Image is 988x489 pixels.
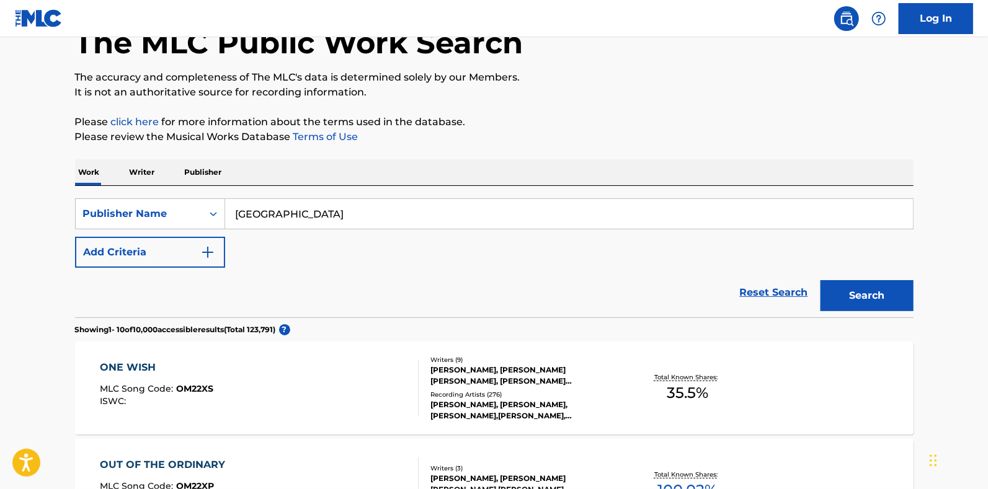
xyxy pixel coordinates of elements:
[734,279,814,306] a: Reset Search
[821,280,914,311] button: Search
[834,6,859,31] a: Public Search
[75,324,276,335] p: Showing 1 - 10 of 10,000 accessible results (Total 123,791 )
[75,237,225,268] button: Add Criteria
[430,355,618,364] div: Writers ( 9 )
[75,24,523,61] h1: The MLC Public Work Search
[100,360,213,375] div: ONE WISH
[654,470,721,479] p: Total Known Shares:
[430,364,618,387] div: [PERSON_NAME], [PERSON_NAME] [PERSON_NAME], [PERSON_NAME] [PERSON_NAME] [PERSON_NAME], [PERSON_NA...
[75,159,104,185] p: Work
[181,159,226,185] p: Publisher
[200,245,215,260] img: 9d2ae6d4665cec9f34b9.svg
[871,11,886,26] img: help
[15,9,63,27] img: MLC Logo
[430,399,618,421] div: [PERSON_NAME], [PERSON_NAME],[PERSON_NAME],[PERSON_NAME], [PERSON_NAME]
[430,464,618,473] div: Writers ( 3 )
[930,442,937,479] div: Drag
[926,430,988,489] iframe: Chat Widget
[75,341,914,434] a: ONE WISHMLC Song Code:OM22XSISWC:Writers (9)[PERSON_NAME], [PERSON_NAME] [PERSON_NAME], [PERSON_N...
[75,70,914,85] p: The accuracy and completeness of The MLC's data is determined solely by our Members.
[100,395,129,407] span: ISWC :
[75,198,914,317] form: Search Form
[126,159,159,185] p: Writer
[83,206,195,221] div: Publisher Name
[654,372,721,382] p: Total Known Shares:
[291,131,358,143] a: Terms of Use
[100,457,231,472] div: OUT OF THE ORDINARY
[75,130,914,144] p: Please review the Musical Works Database
[430,390,618,399] div: Recording Artists ( 276 )
[176,383,213,394] span: OM22XS
[866,6,891,31] div: Help
[839,11,854,26] img: search
[75,115,914,130] p: Please for more information about the terms used in the database.
[279,324,290,335] span: ?
[100,383,176,394] span: MLC Song Code :
[667,382,708,404] span: 35.5 %
[75,85,914,100] p: It is not an authoritative source for recording information.
[899,3,973,34] a: Log In
[111,116,159,128] a: click here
